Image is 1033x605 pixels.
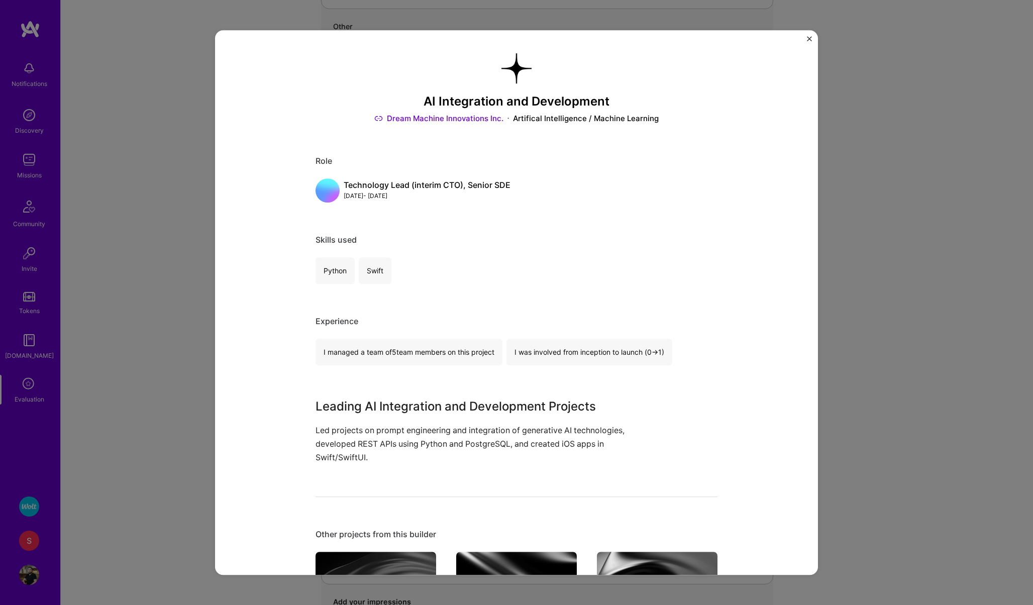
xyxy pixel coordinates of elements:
[316,424,642,465] p: Led projects on prompt engineering and integration of generative AI technologies, developed REST ...
[374,113,383,124] img: Link
[316,339,502,365] div: I managed a team of 5 team members on this project
[344,180,510,190] div: Technology Lead (interim CTO), Senior SDE
[374,113,503,124] a: Dream Machine Innovations Inc.
[344,190,510,201] div: [DATE] - [DATE]
[316,257,355,284] div: Python
[316,235,717,245] div: Skills used
[316,316,717,327] div: Experience
[316,397,642,416] h3: Leading AI Integration and Development Projects
[507,113,509,124] img: Dot
[316,178,340,203] img: placeholder.5677c315.png
[513,113,659,124] div: Artifical Intelligence / Machine Learning
[807,36,812,47] button: Close
[359,257,391,284] div: Swift
[506,339,672,365] div: I was involved from inception to launch (0 -> 1)
[316,94,717,109] h3: AI Integration and Development
[316,156,717,166] div: Role
[316,530,717,540] div: Other projects from this builder
[498,50,535,86] img: Company logo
